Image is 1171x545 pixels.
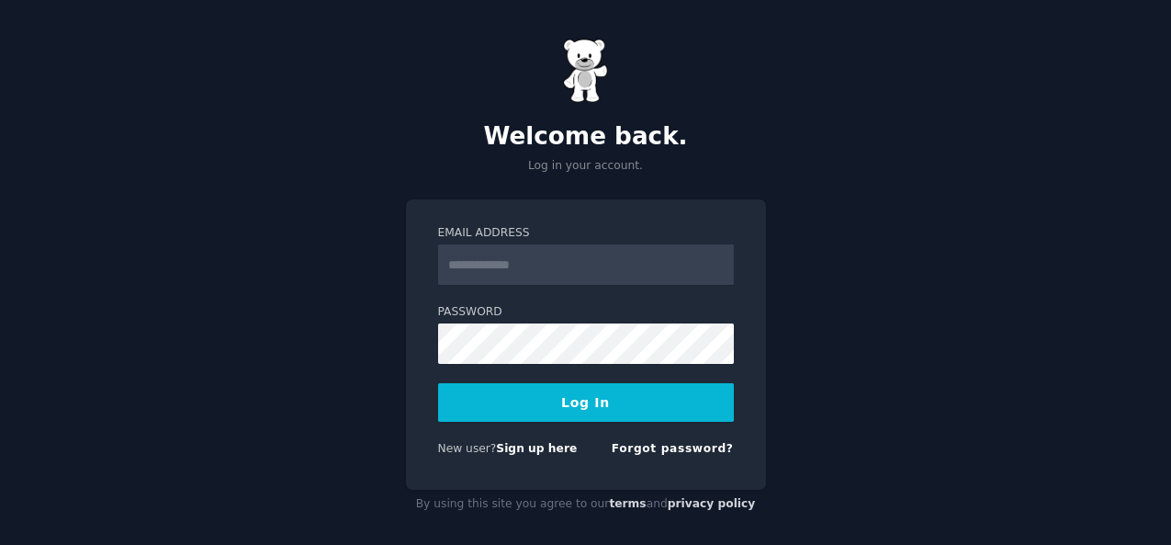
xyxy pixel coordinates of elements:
[438,304,734,321] label: Password
[438,383,734,422] button: Log In
[438,442,497,455] span: New user?
[612,442,734,455] a: Forgot password?
[406,122,766,152] h2: Welcome back.
[563,39,609,103] img: Gummy Bear
[496,442,577,455] a: Sign up here
[406,158,766,175] p: Log in your account.
[668,497,756,510] a: privacy policy
[609,497,646,510] a: terms
[438,225,734,242] label: Email Address
[406,490,766,519] div: By using this site you agree to our and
